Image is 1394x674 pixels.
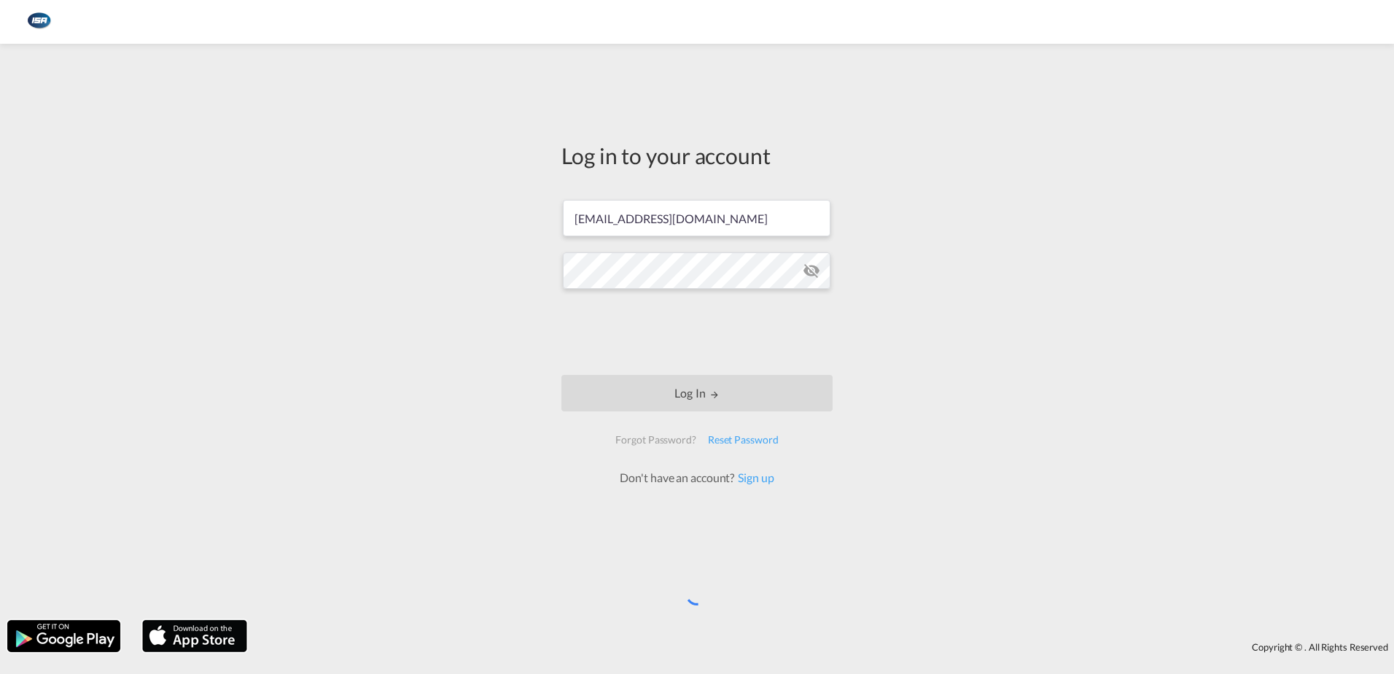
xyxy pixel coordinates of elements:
a: Sign up [734,470,774,484]
img: 1aa151c0c08011ec8d6f413816f9a227.png [22,6,55,39]
div: Reset Password [702,427,784,453]
img: apple.png [141,619,249,654]
md-icon: icon-eye-off [803,262,820,279]
div: Copyright © . All Rights Reserved [254,635,1394,659]
input: Enter email/phone number [563,200,830,236]
iframe: reCAPTCHA [586,303,808,360]
div: Forgot Password? [610,427,701,453]
div: Don't have an account? [604,470,790,486]
img: google.png [6,619,122,654]
div: Log in to your account [561,140,833,171]
button: LOGIN [561,375,833,411]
